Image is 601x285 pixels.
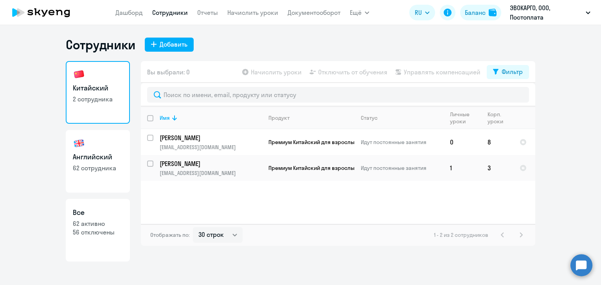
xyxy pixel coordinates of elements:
button: ЭВОКАРГО, ООО, Постоплата [506,3,594,22]
span: 1 - 2 из 2 сотрудников [434,231,488,238]
p: 62 активно [73,219,123,228]
a: Начислить уроки [227,9,278,16]
div: Статус [361,114,443,121]
span: Премиум Китайский для взрослых [268,139,357,146]
div: Имя [160,114,262,121]
div: Продукт [268,114,290,121]
span: RU [415,8,422,17]
h3: Китайский [73,83,123,93]
p: [PERSON_NAME] [160,159,262,168]
td: 3 [481,155,513,181]
a: Все62 активно56 отключены [66,199,130,262]
td: 0 [444,129,481,155]
p: 56 отключены [73,228,123,236]
span: Вы выбрали: 0 [147,67,190,77]
img: chinese [73,68,85,81]
button: Фильтр [487,65,529,79]
p: 62 сотрудника [73,164,123,172]
div: Статус [361,114,378,121]
p: [EMAIL_ADDRESS][DOMAIN_NAME] [160,170,262,177]
a: Отчеты [197,9,218,16]
a: Документооборот [288,9,340,16]
p: Идут постоянные занятия [361,164,443,171]
div: Имя [160,114,170,121]
span: Ещё [350,8,362,17]
a: Китайский2 сотрудника [66,61,130,124]
p: [PERSON_NAME] [160,133,262,142]
a: Сотрудники [152,9,188,16]
p: Идут постоянные занятия [361,139,443,146]
div: Фильтр [502,67,523,76]
h1: Сотрудники [66,37,135,52]
div: Личные уроки [450,111,481,125]
td: 8 [481,129,513,155]
div: Баланс [465,8,486,17]
p: [EMAIL_ADDRESS][DOMAIN_NAME] [160,144,262,151]
img: balance [489,9,497,16]
a: Английский62 сотрудника [66,130,130,193]
a: Дашборд [115,9,143,16]
p: 2 сотрудника [73,95,123,103]
button: Добавить [145,38,194,52]
div: Продукт [268,114,354,121]
p: ЭВОКАРГО, ООО, Постоплата [510,3,583,22]
button: RU [409,5,435,20]
td: 1 [444,155,481,181]
span: Премиум Китайский для взрослых [268,164,357,171]
div: Добавить [160,40,187,49]
button: Балансbalance [460,5,501,20]
div: Личные уроки [450,111,475,125]
div: Корп. уроки [488,111,507,125]
span: Отображать по: [150,231,190,238]
h3: Английский [73,152,123,162]
a: [PERSON_NAME][EMAIL_ADDRESS][DOMAIN_NAME] [160,133,262,151]
button: Ещё [350,5,369,20]
a: [PERSON_NAME][EMAIL_ADDRESS][DOMAIN_NAME] [160,159,262,177]
input: Поиск по имени, email, продукту или статусу [147,87,529,103]
h3: Все [73,207,123,218]
img: english [73,137,85,150]
div: Корп. уроки [488,111,513,125]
